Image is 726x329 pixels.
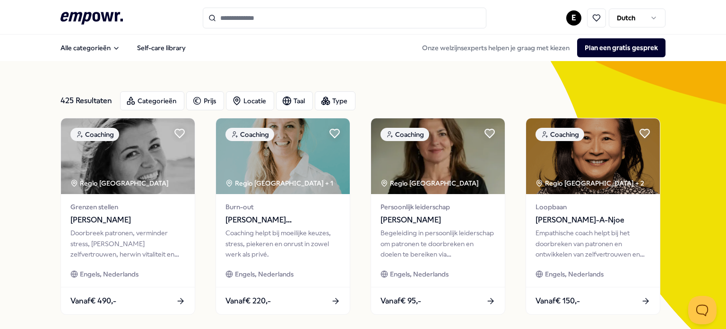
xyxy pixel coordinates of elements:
span: Burn-out [225,202,340,212]
a: package imageCoachingRegio [GEOGRAPHIC_DATA] Persoonlijk leiderschap[PERSON_NAME]Begeleiding in p... [371,118,505,315]
div: 425 Resultaten [60,91,112,110]
div: Empathische coach helpt bij het doorbreken van patronen en ontwikkelen van zelfvertrouwen en inne... [536,228,650,259]
span: [PERSON_NAME][GEOGRAPHIC_DATA] [225,214,340,226]
span: [PERSON_NAME]-A-Njoe [536,214,650,226]
button: Type [315,91,355,110]
div: Begeleiding in persoonlijk leiderschap om patronen te doorbreken en doelen te bereiken via bewust... [380,228,495,259]
iframe: Help Scout Beacon - Open [688,296,717,324]
a: package imageCoachingRegio [GEOGRAPHIC_DATA] + 2Loopbaan[PERSON_NAME]-A-NjoeEmpathische coach hel... [526,118,660,315]
div: Regio [GEOGRAPHIC_DATA] [380,178,480,188]
div: Regio [GEOGRAPHIC_DATA] [70,178,170,188]
span: Vanaf € 490,- [70,295,116,307]
div: Onze welzijnsexperts helpen je graag met kiezen [415,38,665,57]
span: Engels, Nederlands [235,269,294,279]
div: Coaching [70,128,119,141]
span: Engels, Nederlands [80,269,138,279]
span: Grenzen stellen [70,202,185,212]
input: Search for products, categories or subcategories [203,8,486,28]
div: Coaching [536,128,584,141]
span: Persoonlijk leiderschap [380,202,495,212]
a: package imageCoachingRegio [GEOGRAPHIC_DATA] Grenzen stellen[PERSON_NAME]Doorbreek patronen, verm... [60,118,195,315]
a: package imageCoachingRegio [GEOGRAPHIC_DATA] + 1Burn-out[PERSON_NAME][GEOGRAPHIC_DATA]Coaching he... [216,118,350,315]
img: package image [526,118,660,194]
img: package image [371,118,505,194]
span: [PERSON_NAME] [70,214,185,226]
img: package image [216,118,350,194]
span: Vanaf € 150,- [536,295,580,307]
div: Coaching helpt bij moeilijke keuzes, stress, piekeren en onrust in zowel werk als privé. [225,228,340,259]
div: Coaching [225,128,274,141]
span: Engels, Nederlands [545,269,604,279]
div: Regio [GEOGRAPHIC_DATA] + 2 [536,178,644,188]
button: Categorieën [120,91,184,110]
div: Coaching [380,128,429,141]
button: E [566,10,581,26]
button: Locatie [226,91,274,110]
a: Self-care library [130,38,193,57]
button: Alle categorieën [53,38,128,57]
span: Loopbaan [536,202,650,212]
div: Doorbreek patronen, verminder stress, [PERSON_NAME] zelfvertrouwen, herwin vitaliteit en kies voo... [70,228,185,259]
span: Vanaf € 95,- [380,295,421,307]
button: Taal [276,91,313,110]
button: Plan een gratis gesprek [577,38,665,57]
nav: Main [53,38,193,57]
button: Prijs [186,91,224,110]
span: [PERSON_NAME] [380,214,495,226]
span: Vanaf € 220,- [225,295,271,307]
span: Engels, Nederlands [390,269,449,279]
img: package image [61,118,195,194]
div: Regio [GEOGRAPHIC_DATA] + 1 [225,178,333,188]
